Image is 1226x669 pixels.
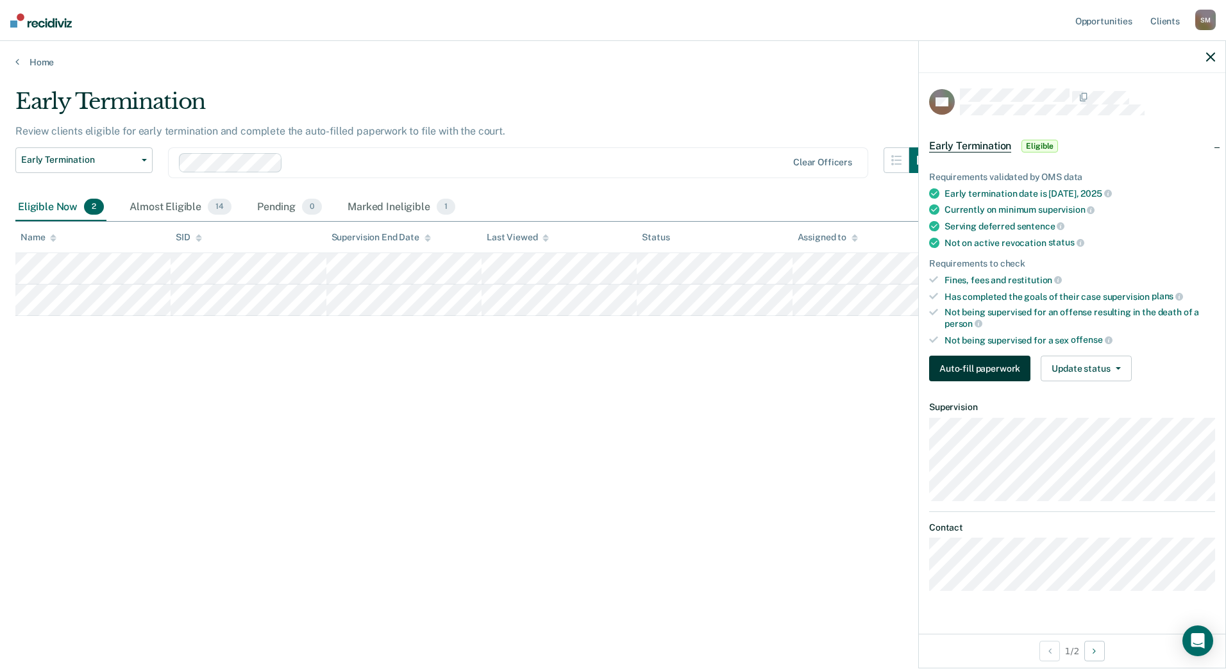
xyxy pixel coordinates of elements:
div: Name [21,232,56,243]
a: Home [15,56,1211,68]
span: restitution [1008,275,1062,285]
div: Has completed the goals of their case supervision [945,291,1215,302]
button: Auto-fill paperwork [929,356,1030,381]
span: plans [1152,291,1183,301]
div: Eligible Now [15,194,106,222]
span: Eligible [1021,140,1058,153]
span: supervision [1038,204,1095,215]
div: Pending [255,194,324,222]
dt: Contact [929,522,1215,533]
div: SID [176,232,202,243]
p: Review clients eligible for early termination and complete the auto-filled paperwork to file with... [15,125,505,137]
span: status [1048,237,1084,247]
div: Clear officers [793,157,852,168]
div: Almost Eligible [127,194,234,222]
div: 1 / 2 [919,634,1225,668]
div: Requirements to check [929,258,1215,269]
div: Early Termination [15,88,935,125]
div: Marked Ineligible [345,194,458,222]
span: 2025 [1080,188,1111,199]
button: Update status [1041,356,1131,381]
div: Supervision End Date [332,232,431,243]
div: Currently on minimum [945,204,1215,215]
span: 0 [302,199,322,215]
div: Early TerminationEligible [919,126,1225,167]
button: Next Opportunity [1084,641,1105,661]
span: person [945,318,982,329]
div: Open Intercom Messenger [1182,625,1213,656]
span: 2 [84,199,104,215]
img: Recidiviz [10,13,72,28]
div: Not on active revocation [945,237,1215,249]
div: Status [642,232,669,243]
span: 1 [437,199,455,215]
div: S M [1195,10,1216,30]
div: Last Viewed [487,232,549,243]
span: 14 [208,199,231,215]
div: Requirements validated by OMS data [929,172,1215,183]
span: Early Termination [929,140,1011,153]
div: Not being supervised for a sex [945,334,1215,346]
div: Not being supervised for an offense resulting in the death of a [945,307,1215,329]
div: Serving deferred [945,220,1215,232]
span: Early Termination [21,154,137,165]
div: Early termination date is [DATE], [945,188,1215,199]
a: Navigate to form link [929,356,1036,381]
dt: Supervision [929,402,1215,413]
span: sentence [1017,221,1065,231]
div: Fines, fees and [945,274,1215,286]
div: Assigned to [798,232,858,243]
button: Previous Opportunity [1039,641,1060,661]
span: offense [1071,334,1113,345]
